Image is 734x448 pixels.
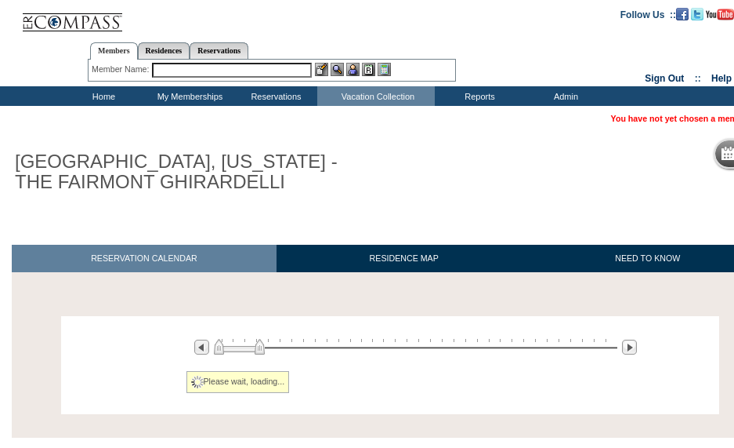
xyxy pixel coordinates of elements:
[317,86,435,106] td: Vacation Collection
[706,9,734,20] img: Subscribe to our YouTube Channel
[691,8,703,20] img: Follow us on Twitter
[362,63,375,76] img: Reservations
[695,73,701,84] span: ::
[706,9,734,18] a: Subscribe to our YouTube Channel
[622,340,637,355] img: Next
[186,371,290,393] div: Please wait, loading...
[190,42,248,59] a: Reservations
[691,9,703,18] a: Follow us on Twitter
[138,42,190,59] a: Residences
[521,86,607,106] td: Admin
[277,245,532,272] a: RESIDENCE MAP
[711,73,732,84] a: Help
[676,9,689,18] a: Become our fan on Facebook
[12,148,363,196] h1: [GEOGRAPHIC_DATA], [US_STATE] - THE FAIRMONT GHIRARDELLI
[620,8,676,20] td: Follow Us ::
[346,63,360,76] img: Impersonate
[435,86,521,106] td: Reports
[331,63,344,76] img: View
[92,63,152,76] div: Member Name:
[676,8,689,20] img: Become our fan on Facebook
[194,340,209,355] img: Previous
[59,86,145,106] td: Home
[645,73,684,84] a: Sign Out
[315,63,328,76] img: b_edit.gif
[378,63,391,76] img: b_calculator.gif
[145,86,231,106] td: My Memberships
[12,245,277,272] a: RESERVATION CALENDAR
[90,42,138,60] a: Members
[191,376,204,388] img: spinner2.gif
[231,86,317,106] td: Reservations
